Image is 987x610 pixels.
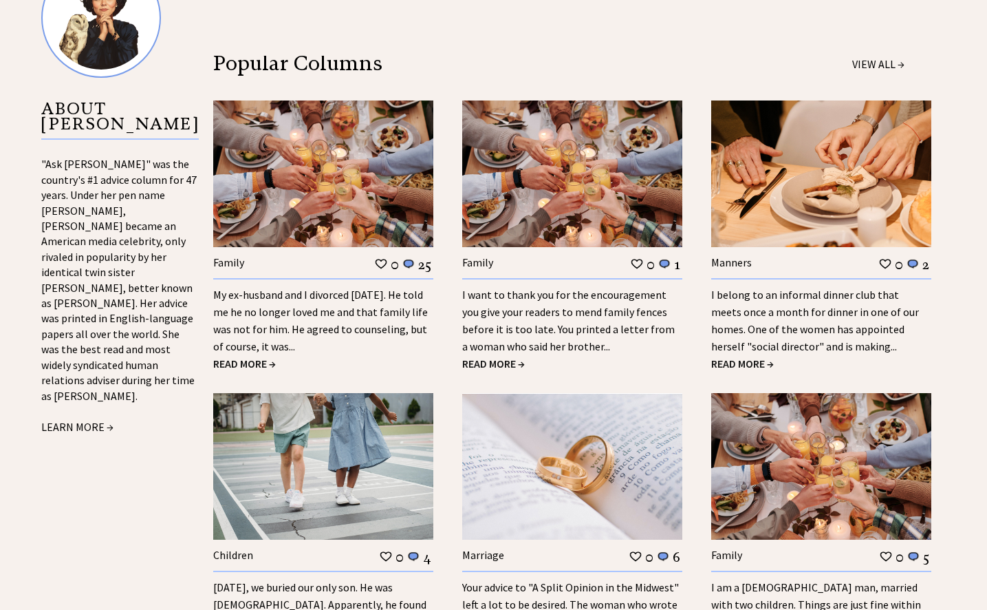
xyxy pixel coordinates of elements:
img: heart_outline%201.png [629,550,642,563]
td: 0 [646,255,655,273]
a: Manners [711,255,752,269]
a: READ MORE → [213,357,276,370]
td: 0 [390,255,400,273]
img: heart_outline%201.png [879,550,893,563]
a: Family [462,255,493,269]
a: Family [711,548,742,562]
a: READ MORE → [462,357,525,370]
img: message_round%201.png [656,551,670,563]
a: LEARN MORE → [41,420,113,434]
a: I want to thank you for the encouragement you give your readers to mend family fences before it i... [462,288,675,353]
img: family.jpg [462,101,682,247]
img: manners.jpg [711,101,931,247]
img: family.jpg [711,393,931,540]
div: Popular Columns [213,56,653,71]
a: VIEW ALL → [852,57,904,71]
td: 2 [922,255,930,273]
img: message_round%201.png [658,258,671,271]
p: ABOUT [PERSON_NAME] [41,101,199,140]
td: 25 [417,255,432,273]
a: I belong to an informal dinner club that meets once a month for dinner in one of our homes. One o... [711,288,919,353]
td: 0 [644,548,654,566]
img: message_round%201.png [906,258,920,271]
td: 0 [395,548,404,566]
img: marriage.jpg [462,393,682,540]
img: message_round%201.png [402,258,415,271]
a: READ MORE → [711,357,774,370]
td: 5 [922,548,930,566]
td: 4 [422,548,432,566]
td: 6 [672,548,681,566]
img: heart_outline%201.png [379,550,393,563]
img: heart_outline%201.png [374,257,388,271]
a: Family [213,255,244,269]
div: "Ask [PERSON_NAME]" was the country's #1 advice column for 47 years. Under her pen name [PERSON_N... [41,156,199,436]
img: heart_outline%201.png [878,257,892,271]
img: children.jpg [213,393,433,540]
td: 0 [894,255,904,273]
td: 0 [895,548,904,566]
img: heart_outline%201.png [630,257,644,271]
img: message_round%201.png [406,551,420,563]
a: My ex-husband and I divorced [DATE]. He told me he no longer loved me and that family life was no... [213,288,428,353]
a: Marriage [462,548,504,562]
img: family.jpg [213,101,433,247]
img: message_round%201.png [907,551,920,563]
a: Children [213,548,253,562]
td: 1 [673,255,681,273]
